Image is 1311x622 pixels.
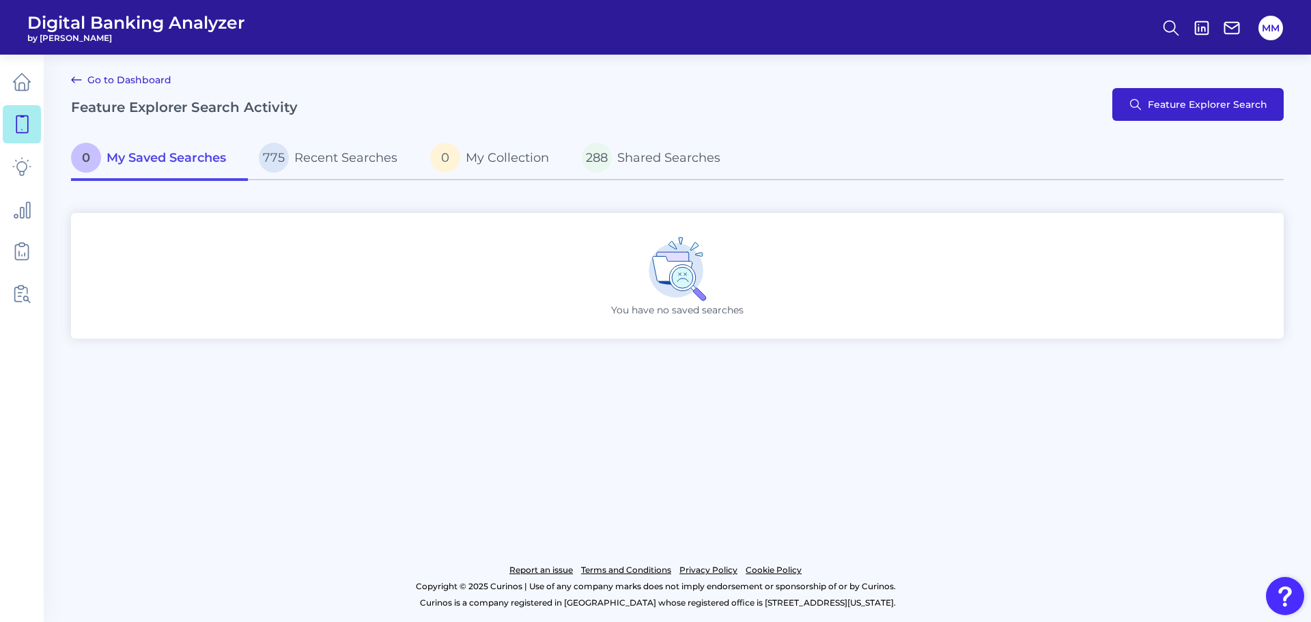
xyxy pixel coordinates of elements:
a: 288Shared Searches [571,137,742,181]
span: 775 [259,143,289,173]
span: Shared Searches [617,150,720,165]
a: Report an issue [509,562,573,578]
a: Privacy Policy [679,562,737,578]
span: 288 [582,143,612,173]
span: 0 [430,143,460,173]
a: 0My Saved Searches [71,137,248,181]
span: by [PERSON_NAME] [27,33,245,43]
span: My Collection [466,150,549,165]
a: Terms and Conditions [581,562,671,578]
a: Go to Dashboard [71,72,171,88]
div: You have no saved searches [71,213,1284,339]
button: Feature Explorer Search [1112,88,1284,121]
button: Open Resource Center [1266,577,1304,615]
span: Feature Explorer Search [1148,99,1267,110]
p: Curinos is a company registered in [GEOGRAPHIC_DATA] whose registered office is [STREET_ADDRESS][... [71,595,1244,611]
a: Cookie Policy [746,562,802,578]
a: 0My Collection [419,137,571,181]
span: My Saved Searches [107,150,226,165]
span: 0 [71,143,101,173]
span: Digital Banking Analyzer [27,12,245,33]
a: 775Recent Searches [248,137,419,181]
span: Recent Searches [294,150,397,165]
h2: Feature Explorer Search Activity [71,99,298,115]
button: MM [1258,16,1283,40]
p: Copyright © 2025 Curinos | Use of any company marks does not imply endorsement or sponsorship of ... [67,578,1244,595]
